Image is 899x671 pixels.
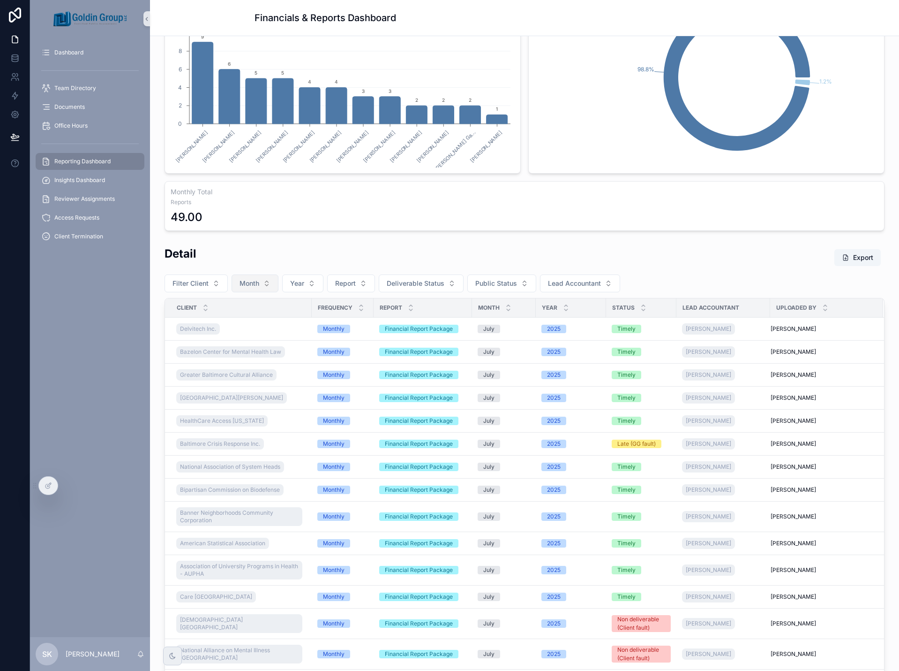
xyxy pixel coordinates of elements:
[385,566,453,574] div: Financial Report Package
[612,463,671,471] a: Timely
[686,593,731,601] span: [PERSON_NAME]
[547,417,561,425] div: 2025
[379,371,466,379] a: Financial Report Package
[547,463,561,471] div: 2025
[176,323,220,335] a: Delvitech Inc.
[240,279,259,288] span: Month
[548,279,601,288] span: Lead Accountant
[180,325,216,333] span: Delvitech Inc.
[682,390,764,405] a: [PERSON_NAME]
[478,539,530,548] a: July
[771,486,816,494] span: [PERSON_NAME]
[771,394,872,402] a: [PERSON_NAME]
[172,279,209,288] span: Filter Client
[180,563,299,578] span: Association of University Programs in Health - AUPHA
[771,463,816,471] span: [PERSON_NAME]
[317,371,368,379] a: Monthly
[323,512,345,521] div: Monthly
[385,440,453,448] div: Financial Report Package
[771,650,816,658] span: [PERSON_NAME]
[53,11,127,26] img: App logo
[478,566,530,574] a: July
[317,539,368,548] a: Monthly
[379,512,466,521] a: Financial Report Package
[682,344,764,359] a: [PERSON_NAME]
[541,417,600,425] a: 2025
[617,371,636,379] div: Timely
[317,650,368,658] a: Monthly
[541,371,600,379] a: 2025
[176,561,302,579] a: Association of University Programs in Health - AUPHA
[176,321,306,336] a: Delvitech Inc.
[541,566,600,574] a: 2025
[176,367,306,382] a: Greater Baltimore Cultural Alliance
[483,348,494,356] div: July
[617,348,636,356] div: Timely
[387,279,444,288] span: Deliverable Status
[686,463,731,471] span: [PERSON_NAME]
[317,417,368,425] a: Monthly
[682,392,735,404] a: [PERSON_NAME]
[36,44,144,61] a: Dashboard
[179,66,182,73] tspan: 6
[682,538,735,549] a: [PERSON_NAME]
[819,78,832,85] tspan: 1.2%
[323,417,345,425] div: Monthly
[483,417,494,425] div: July
[176,459,306,474] a: National Association of System Heads
[612,615,671,632] a: Non deliverable (Client fault)
[379,440,466,448] a: Financial Report Package
[547,650,561,658] div: 2025
[686,540,731,547] span: [PERSON_NAME]
[317,463,368,471] a: Monthly
[612,394,671,402] a: Timely
[612,325,671,333] a: Timely
[176,645,302,663] a: National Alliance on Mental Illness [GEOGRAPHIC_DATA]
[682,482,764,497] a: [PERSON_NAME]
[385,486,453,494] div: Financial Report Package
[323,650,345,658] div: Monthly
[176,369,277,381] a: Greater Baltimore Cultural Alliance
[637,66,654,73] tspan: 98.8%
[834,249,881,266] button: Export
[617,440,656,448] div: Late (GG fault)
[547,394,561,402] div: 2025
[176,392,287,404] a: [GEOGRAPHIC_DATA][PERSON_NAME]
[617,646,665,663] div: Non deliverable (Client fault)
[290,279,304,288] span: Year
[682,321,764,336] a: [PERSON_NAME]
[379,394,466,402] a: Financial Report Package
[541,512,600,521] a: 2025
[323,394,345,402] div: Monthly
[612,417,671,425] a: Timely
[682,591,735,602] a: [PERSON_NAME]
[771,417,872,425] a: [PERSON_NAME]
[176,482,306,497] a: Bipartisan Commission on Biodefense
[379,486,466,494] a: Financial Report Package
[308,79,311,84] text: 4
[385,325,453,333] div: Financial Report Package
[478,463,530,471] a: July
[176,438,264,450] a: Baltimore Crisis Response Inc.
[771,566,872,574] a: [PERSON_NAME]
[686,650,731,658] span: [PERSON_NAME]
[317,566,368,574] a: Monthly
[612,440,671,448] a: Late (GG fault)
[379,593,466,601] a: Financial Report Package
[54,122,88,130] span: Office Hours
[478,417,530,425] a: July
[54,158,111,165] span: Reporting Dashboard
[541,539,600,548] a: 2025
[686,417,731,425] span: [PERSON_NAME]
[180,417,264,425] span: HealthCare Access [US_STATE]
[317,394,368,402] a: Monthly
[682,323,735,335] a: [PERSON_NAME]
[36,153,144,170] a: Reporting Dashboard
[547,619,561,628] div: 2025
[771,540,872,547] a: [PERSON_NAME]
[36,191,144,207] a: Reviewer Assignments
[547,371,561,379] div: 2025
[379,274,464,292] button: Select Button
[483,440,494,448] div: July
[686,440,731,448] span: [PERSON_NAME]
